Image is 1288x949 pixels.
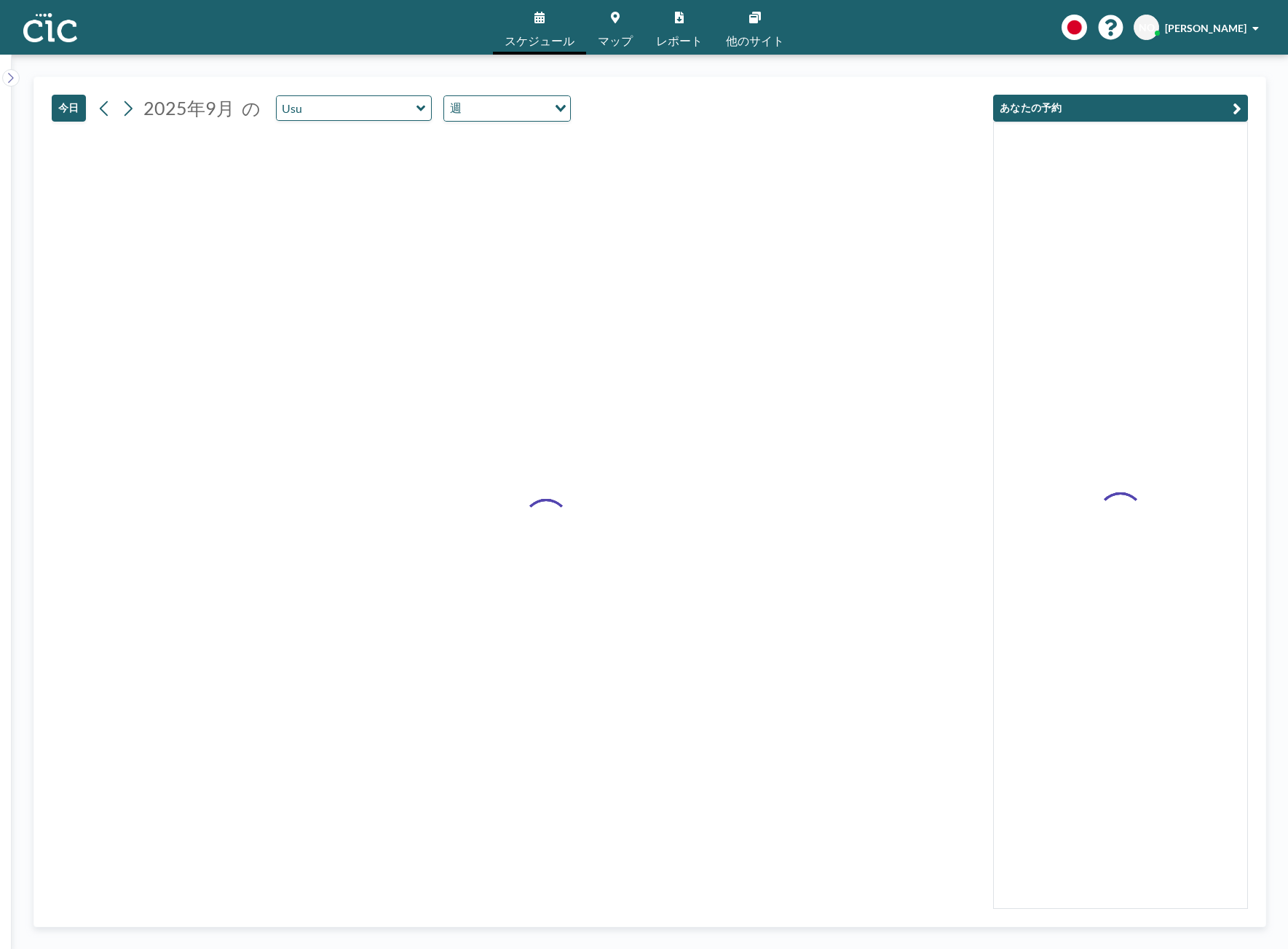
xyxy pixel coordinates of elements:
span: 他のサイト [726,35,784,47]
span: 2025年9月 [143,97,234,119]
span: の [242,97,261,119]
span: NO [1139,21,1155,34]
span: [PERSON_NAME] [1165,22,1246,34]
span: レポート [656,35,703,47]
button: 今日 [52,95,86,122]
div: Search for option [444,96,570,121]
span: スケジュール [505,35,574,47]
span: マップ [598,35,633,47]
input: Usu [277,96,416,120]
img: organization-logo [23,13,77,42]
input: Search for option [466,99,546,118]
button: あなたの予約 [993,95,1248,122]
span: 週 [447,99,465,118]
